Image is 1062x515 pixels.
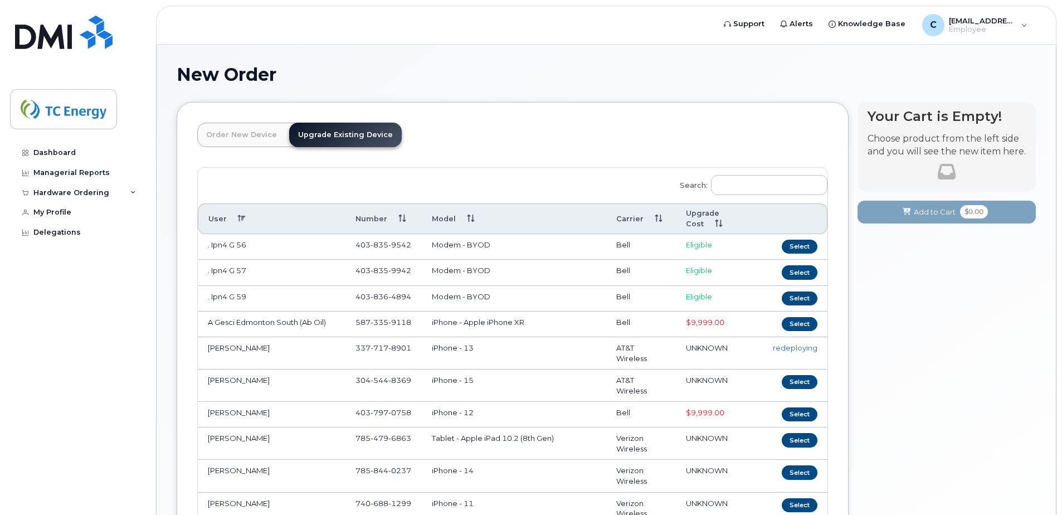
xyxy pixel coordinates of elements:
span: 335 [371,318,388,327]
td: iPhone - 13 [422,337,606,370]
span: 1299 [388,499,411,508]
button: Select [782,433,817,447]
span: 403 [355,408,411,417]
span: UNKNOWN [686,376,728,385]
td: Modem - BYOD [422,234,606,260]
a: Order New Device [197,123,286,147]
span: Eligible [686,266,712,275]
span: Add to Cart [914,207,956,217]
iframe: Messenger Launcher [1014,467,1054,507]
td: [PERSON_NAME] [198,427,345,460]
span: 688 [371,499,388,508]
td: Bell [606,312,676,337]
h1: New Order [177,65,1036,84]
span: 0237 [388,466,411,475]
span: 587 [355,318,411,327]
span: $9,999.00 [686,408,724,417]
span: 403 [355,266,411,275]
td: Modem - BYOD [422,260,606,285]
div: redeploying [759,343,817,353]
button: Select [782,265,817,279]
span: 304 [355,376,411,385]
td: [PERSON_NAME] [198,337,345,370]
span: UNKNOWN [686,434,728,443]
td: . Ipn4 G 59 [198,286,345,312]
span: $9,999.00 [686,318,724,327]
td: A Gesci Edmonton South (Ab Oil) [198,312,345,337]
td: Bell [606,402,676,427]
span: 740 [355,499,411,508]
span: 4894 [388,292,411,301]
td: . Ipn4 G 56 [198,234,345,260]
td: Verizon Wireless [606,460,676,492]
button: Select [782,317,817,331]
span: 836 [371,292,388,301]
button: Select [782,240,817,254]
a: Upgrade Existing Device [289,123,402,147]
span: Eligible [686,292,712,301]
span: UNKNOWN [686,499,728,508]
th: Upgrade Cost: activate to sort column ascending [676,203,749,235]
p: Choose product from the left side and you will see the new item here. [868,133,1026,158]
span: 8901 [388,343,411,352]
span: 544 [371,376,388,385]
span: 9542 [388,240,411,249]
td: Bell [606,286,676,312]
span: $0.00 [960,205,988,218]
span: 403 [355,292,411,301]
button: Select [782,465,817,479]
button: Select [782,375,817,389]
span: 6863 [388,434,411,443]
label: Search: [673,168,827,199]
span: 785 [355,466,411,475]
span: 403 [355,240,411,249]
td: iPhone - 15 [422,370,606,402]
td: iPhone - 14 [422,460,606,492]
button: Add to Cart $0.00 [858,201,1036,224]
span: 9942 [388,266,411,275]
button: Select [782,498,817,512]
span: Eligible [686,240,712,249]
span: 785 [355,434,411,443]
td: Verizon Wireless [606,427,676,460]
td: iPhone - 12 [422,402,606,427]
td: Bell [606,260,676,285]
span: 9118 [388,318,411,327]
td: [PERSON_NAME] [198,370,345,402]
span: 337 [355,343,411,352]
h4: Your Cart is Empty! [868,109,1026,124]
td: Modem - BYOD [422,286,606,312]
td: AT&T Wireless [606,370,676,402]
span: UNKNOWN [686,343,728,352]
span: 844 [371,466,388,475]
button: Select [782,407,817,421]
span: 835 [371,240,388,249]
th: Model: activate to sort column ascending [422,203,606,235]
th: User: activate to sort column descending [198,203,345,235]
td: [PERSON_NAME] [198,402,345,427]
td: . Ipn4 G 57 [198,260,345,285]
td: [PERSON_NAME] [198,460,345,492]
span: 797 [371,408,388,417]
span: 835 [371,266,388,275]
th: Number: activate to sort column ascending [345,203,422,235]
button: Select [782,291,817,305]
span: 0758 [388,408,411,417]
td: iPhone - Apple iPhone XR [422,312,606,337]
th: Carrier: activate to sort column ascending [606,203,676,235]
td: Tablet - Apple iPad 10.2 (8th Gen) [422,427,606,460]
input: Search: [711,175,827,195]
span: 717 [371,343,388,352]
span: 8369 [388,376,411,385]
span: 479 [371,434,388,443]
td: AT&T Wireless [606,337,676,370]
td: Bell [606,234,676,260]
span: UNKNOWN [686,466,728,475]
